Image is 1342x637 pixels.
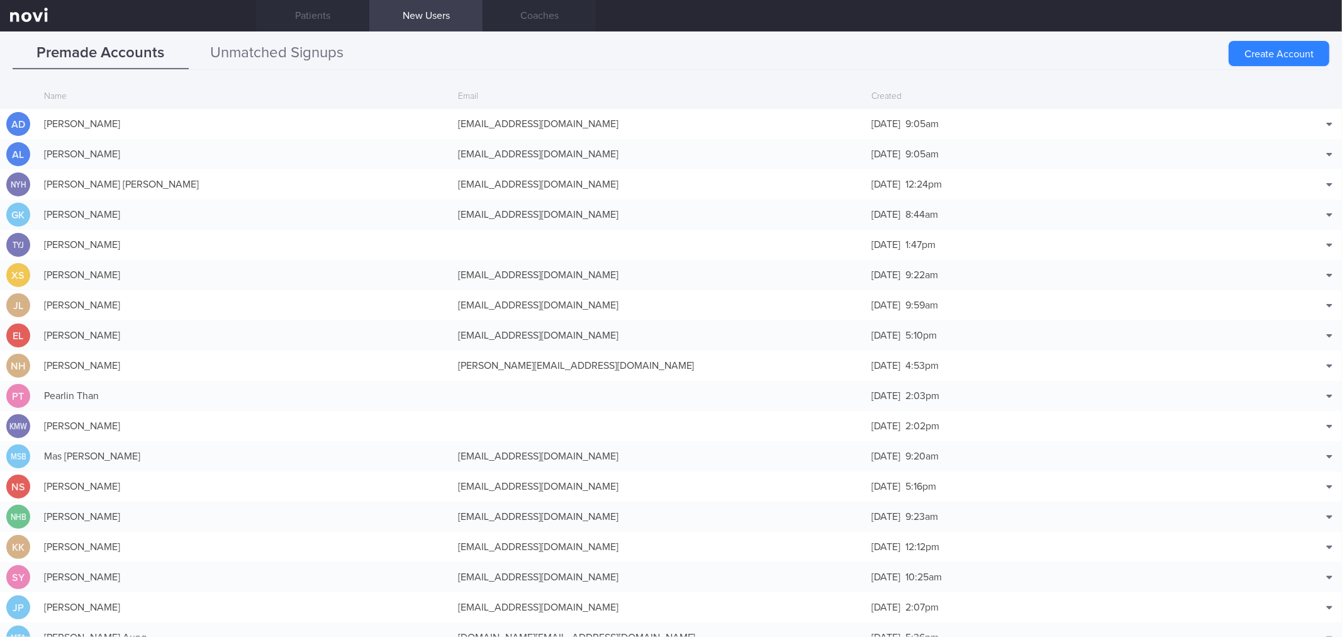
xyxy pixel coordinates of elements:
div: TYJ [8,233,28,257]
div: Mas [PERSON_NAME] [38,444,452,469]
div: AD [6,112,30,137]
div: [PERSON_NAME] [38,565,452,590]
span: [DATE] [871,572,900,582]
span: [DATE] [871,421,900,431]
div: Created [865,85,1279,109]
div: [EMAIL_ADDRESS][DOMAIN_NAME] [452,172,866,197]
div: [PERSON_NAME] [38,111,452,137]
div: [EMAIL_ADDRESS][DOMAIN_NAME] [452,202,866,227]
span: [DATE] [871,300,900,310]
div: SY [6,565,30,590]
div: [EMAIL_ADDRESS][DOMAIN_NAME] [452,293,866,318]
div: [EMAIL_ADDRESS][DOMAIN_NAME] [452,595,866,620]
button: Create Account [1229,41,1329,66]
div: [PERSON_NAME] [38,353,452,378]
span: 9:05am [905,149,939,159]
div: [PERSON_NAME] [38,142,452,167]
button: Unmatched Signups [189,38,365,69]
span: 10:25am [905,572,942,582]
div: [EMAIL_ADDRESS][DOMAIN_NAME] [452,534,866,560]
span: [DATE] [871,542,900,552]
span: 9:59am [905,300,938,310]
span: 8:44am [905,210,938,220]
div: Email [452,85,866,109]
div: NS [6,475,30,499]
span: [DATE] [871,361,900,371]
span: [DATE] [871,330,900,341]
span: [DATE] [871,240,900,250]
div: KK [6,535,30,560]
div: NYH [8,172,28,197]
div: [EMAIL_ADDRESS][DOMAIN_NAME] [452,111,866,137]
div: AL [6,142,30,167]
span: 9:23am [905,512,938,522]
span: [DATE] [871,602,900,612]
span: 1:47pm [905,240,936,250]
div: NH [6,354,30,378]
span: 9:20am [905,451,939,461]
div: [EMAIL_ADDRESS][DOMAIN_NAME] [452,142,866,167]
div: [PERSON_NAME] [38,595,452,620]
span: [DATE] [871,270,900,280]
div: [EMAIL_ADDRESS][DOMAIN_NAME] [452,444,866,469]
span: 9:22am [905,270,938,280]
span: 12:24pm [905,179,942,189]
button: Premade Accounts [13,38,189,69]
span: 2:07pm [905,602,939,612]
span: [DATE] [871,482,900,492]
div: [EMAIL_ADDRESS][DOMAIN_NAME] [452,565,866,590]
div: [EMAIL_ADDRESS][DOMAIN_NAME] [452,262,866,288]
div: EL [6,324,30,348]
div: [PERSON_NAME] [38,232,452,257]
span: 12:12pm [905,542,939,552]
div: [PERSON_NAME] [38,504,452,529]
div: XS [6,263,30,288]
div: [PERSON_NAME] [38,262,452,288]
span: 5:10pm [905,330,937,341]
span: [DATE] [871,119,900,129]
div: GK [6,203,30,227]
span: 2:02pm [905,421,939,431]
div: JL [6,293,30,318]
div: KMW [8,414,28,439]
span: 5:16pm [905,482,936,492]
div: JP [6,595,30,620]
span: [DATE] [871,179,900,189]
span: 9:05am [905,119,939,129]
div: [PERSON_NAME] [38,323,452,348]
div: [PERSON_NAME][EMAIL_ADDRESS][DOMAIN_NAME] [452,353,866,378]
span: [DATE] [871,512,900,522]
div: [PERSON_NAME] [38,414,452,439]
div: [PERSON_NAME] [PERSON_NAME] [38,172,452,197]
div: [EMAIL_ADDRESS][DOMAIN_NAME] [452,504,866,529]
div: [PERSON_NAME] [38,534,452,560]
span: [DATE] [871,451,900,461]
div: [EMAIL_ADDRESS][DOMAIN_NAME] [452,323,866,348]
div: MSB [8,444,28,469]
span: [DATE] [871,149,900,159]
span: [DATE] [871,210,900,220]
span: 4:53pm [905,361,939,371]
span: 2:03pm [905,391,939,401]
div: [EMAIL_ADDRESS][DOMAIN_NAME] [452,474,866,499]
div: [PERSON_NAME] [38,474,452,499]
div: PT [6,384,30,409]
div: [PERSON_NAME] [38,293,452,318]
div: [PERSON_NAME] [38,202,452,227]
div: Pearlin Than [38,383,452,409]
div: Name [38,85,452,109]
div: NHB [8,505,28,529]
span: [DATE] [871,391,900,401]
